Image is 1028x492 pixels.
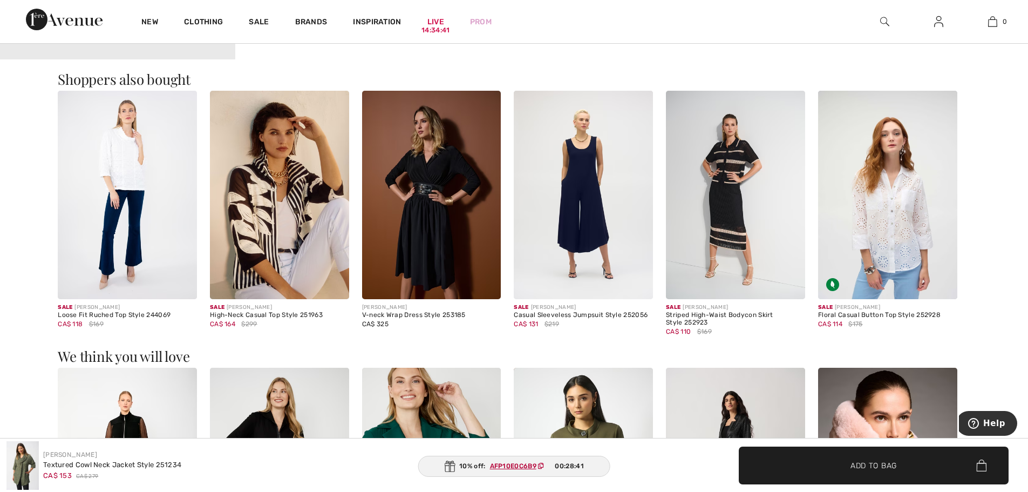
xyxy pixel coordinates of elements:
img: Gift.svg [444,461,455,472]
div: 14:34:41 [421,25,450,36]
span: Sale [818,304,833,311]
img: Floral Casual Button Top Style 252928 [818,91,957,300]
span: CA$ 114 [818,320,842,328]
span: $169 [89,319,104,329]
a: Live14:34:41 [427,16,444,28]
span: $299 [241,319,257,329]
span: Sale [210,304,224,311]
a: Prom [470,16,492,28]
div: [PERSON_NAME] [210,304,349,312]
div: Floral Casual Button Top Style 252928 [818,312,957,319]
a: Clothing [184,17,223,29]
span: 00:28:41 [555,461,583,471]
img: Loose Fit Ruched Top Style 244069 [58,91,197,300]
div: Textured Cowl Neck Jacket Style 251234 [43,460,181,470]
img: V-neck Wrap Dress Style 253185 [362,91,501,300]
span: CA$ 118 [58,320,83,328]
span: $169 [697,327,712,336]
span: Inspiration [353,17,401,29]
span: Sale [58,304,72,311]
h3: Shoppers also bought [58,72,970,86]
div: Striped High-Waist Bodycon Skirt Style 252923 [666,312,805,327]
a: 0 [966,15,1019,28]
img: My Bag [988,15,997,28]
img: Striped High-Waist Bodycon Skirt Style 252923 [666,91,805,300]
span: CA$ 164 [210,320,235,328]
a: [PERSON_NAME] [43,451,97,459]
img: Textured Cowl Neck Jacket Style 251234 [6,441,39,490]
span: $219 [544,319,559,329]
span: 0 [1003,17,1007,26]
div: V-neck Wrap Dress Style 253185 [362,312,501,319]
div: [PERSON_NAME] [514,304,653,312]
span: CA$ 325 [362,320,389,328]
iframe: Opens a widget where you can find more information [959,411,1017,438]
img: Sustainable Fabric [826,278,839,291]
div: Loose Fit Ruched Top Style 244069 [58,312,197,319]
div: High-Neck Casual Top Style 251963 [210,312,349,319]
img: search the website [880,15,889,28]
img: High-Neck Casual Top Style 251963 [210,91,349,300]
ins: AFP10E0C6B9 [490,462,536,470]
h3: We think you will love [58,349,970,363]
img: Casual Sleeveless Jumpsuit Style 252056 [514,91,653,300]
a: Sale [249,17,269,29]
div: 10% off: [418,456,610,477]
img: My Info [934,15,943,28]
span: CA$ 131 [514,320,538,328]
span: CA$ 153 [43,471,72,480]
span: Add to Bag [850,460,897,471]
span: Sale [666,304,680,311]
span: CA$ 279 [76,473,98,481]
a: New [141,17,158,29]
div: [PERSON_NAME] [818,304,957,312]
span: Sale [514,304,528,311]
img: 1ère Avenue [26,9,103,30]
button: Add to Bag [739,447,1009,484]
a: Brands [295,17,328,29]
div: [PERSON_NAME] [362,304,501,312]
div: [PERSON_NAME] [58,304,197,312]
img: Bag.svg [976,460,986,471]
div: [PERSON_NAME] [666,304,805,312]
span: CA$ 110 [666,328,691,335]
div: Casual Sleeveless Jumpsuit Style 252056 [514,312,653,319]
a: Sign In [925,15,952,29]
span: $175 [848,319,862,329]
